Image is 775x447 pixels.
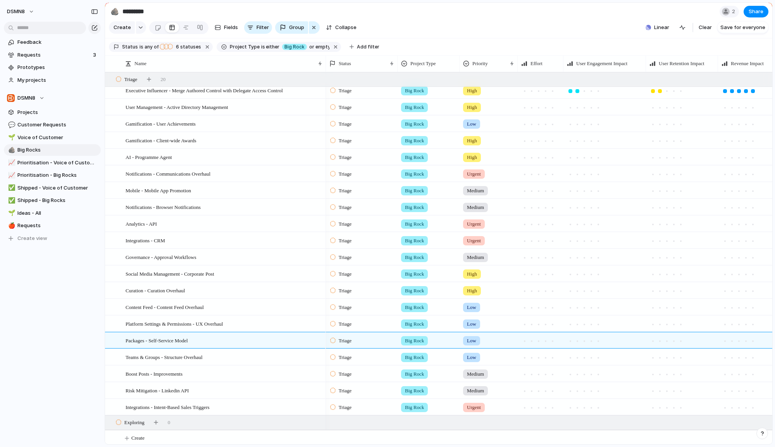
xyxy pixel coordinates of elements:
span: Gamification - Client-wide Awards [126,136,196,145]
a: ✅Shipped - Voice of Customer [4,182,101,194]
button: Fields [212,21,241,34]
span: Group [289,24,304,31]
div: 🌱 [8,209,14,217]
span: Customer Requests [17,121,98,129]
span: Collapse [335,24,356,31]
a: 💬Customer Requests [4,119,101,131]
span: statuses [174,43,201,50]
span: Risk Mitigation - Linkedin API [126,386,189,395]
span: Teams & Groups - Structure Overhaul [126,352,203,361]
button: 🪨 [108,5,121,18]
span: is [261,43,265,50]
button: 📈 [7,171,15,179]
button: Big Rockor empty [281,43,331,51]
span: Fields [224,24,238,31]
span: 20 [160,76,165,83]
a: 📈Prioritisation - Big Rocks [4,169,101,181]
span: Clear [699,24,712,31]
span: Requests [17,51,91,59]
div: 💬 [8,121,14,129]
a: 🍎Requests [4,220,101,231]
button: Clear [696,21,715,34]
span: either [265,43,280,50]
span: Ideas - All [17,209,98,217]
span: Triage [124,76,137,83]
button: Save for everyone [717,21,768,34]
span: Prioritisation - Voice of Customer [17,159,98,167]
a: 🪨Big Rocks [4,144,101,156]
button: iseither [260,43,282,51]
button: 🌱 [7,209,15,217]
div: 🪨 [110,6,119,17]
button: 🌱 [7,134,15,142]
button: 💬 [7,121,15,129]
button: DSMN8 [3,5,38,18]
span: Save for everyone [720,24,765,31]
span: Shipped - Big Rocks [17,197,98,204]
a: ✅Shipped - Big Rocks [4,195,101,206]
span: Status [122,43,138,50]
span: Filter [257,24,269,31]
span: Prioritisation - Big Rocks [17,171,98,179]
button: ✅ [7,184,15,192]
span: Notifications - Browser Notifications [126,202,201,211]
span: Add filter [357,43,379,50]
span: Prototypes [17,64,98,71]
span: Big Rock [405,404,424,411]
a: Projects [4,107,101,118]
div: ✅ [8,196,14,205]
span: Share [749,8,763,16]
a: 📈Prioritisation - Voice of Customer [4,157,101,169]
span: Curation - Curation Overhaul [126,286,185,295]
span: Analytics - API [126,219,157,228]
span: Social Media Management - Corporate Post [126,269,214,278]
span: Integrations - CRM [126,236,165,245]
span: Notifications - Communications Overhaul [126,169,210,178]
span: Create [114,24,131,31]
span: or empty [308,43,329,50]
div: 🌱 [8,133,14,142]
div: 📈 [8,158,14,167]
a: Prototypes [4,62,101,73]
button: 🪨 [7,146,15,154]
span: Big Rocks [17,146,98,154]
span: Governance - Approval Workflows [126,252,196,261]
div: 📈 [8,171,14,180]
span: Create [131,434,145,442]
span: Mobile - Mobile App Promotion [126,186,191,195]
button: 6 statuses [159,43,203,51]
span: any of [143,43,158,50]
span: Linear [654,24,669,31]
span: Create view [17,235,47,242]
span: 2 [732,8,737,16]
span: is [139,43,143,50]
span: My projects [17,76,98,84]
div: 🍎 [8,221,14,230]
button: DSMN8 [4,92,101,104]
span: Projects [17,109,98,116]
span: Shipped - Voice of Customer [17,184,98,192]
button: isany of [138,43,160,51]
span: Project Type [230,43,260,50]
div: ✅ [8,183,14,192]
span: Exploring [124,419,145,426]
span: 6 [174,44,180,50]
a: 🌱Voice of Customer [4,132,101,143]
button: 📈 [7,159,15,167]
span: Requests [17,222,98,230]
span: Name [134,60,146,67]
a: Feedback [4,36,101,48]
a: 🌱Ideas - All [4,207,101,219]
button: Create view [4,233,101,244]
span: 0 [168,419,170,426]
button: ✅ [7,197,15,204]
button: Filter [244,21,272,34]
span: Voice of Customer [17,134,98,142]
